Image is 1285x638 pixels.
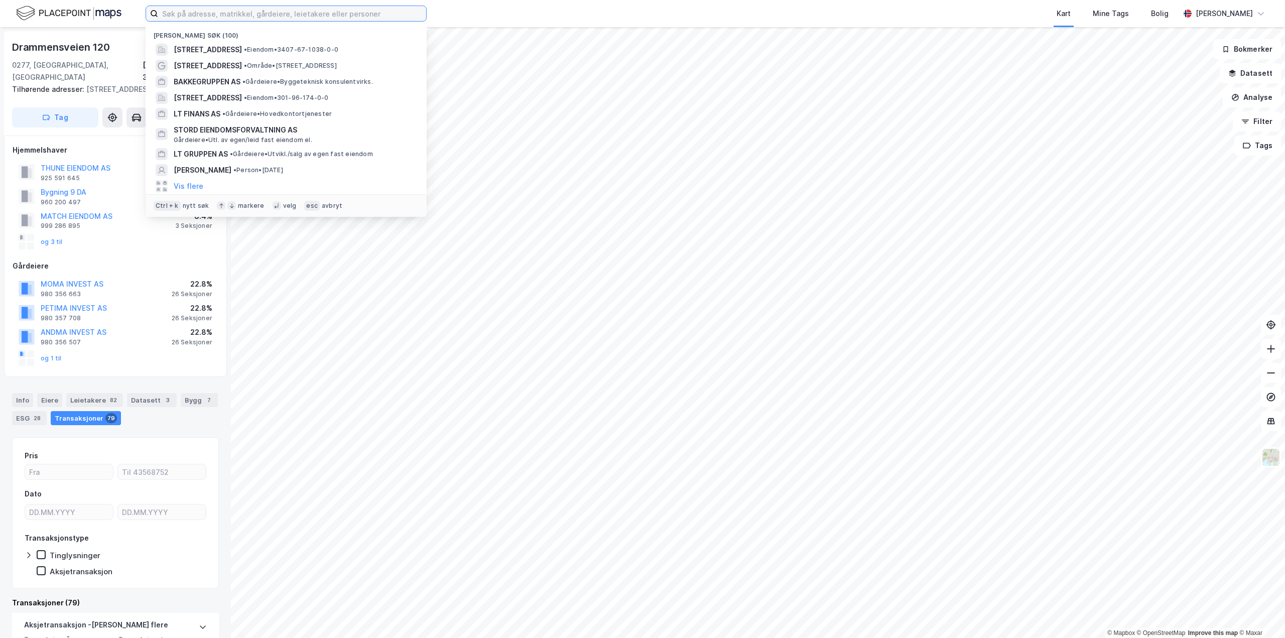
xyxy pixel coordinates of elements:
[41,222,80,230] div: 999 286 895
[146,24,427,42] div: [PERSON_NAME] søk (100)
[1151,8,1169,20] div: Bolig
[12,393,33,407] div: Info
[32,413,43,423] div: 28
[41,338,81,346] div: 980 356 507
[175,222,212,230] div: 3 Seksjoner
[1234,136,1281,156] button: Tags
[118,464,206,479] input: Til 43568752
[105,413,117,423] div: 79
[41,198,81,206] div: 960 200 497
[25,488,42,500] div: Dato
[16,5,121,22] img: logo.f888ab2527a4732fd821a326f86c7f29.svg
[283,202,297,210] div: velg
[222,110,332,118] span: Gårdeiere • Hovedkontortjenester
[13,260,218,272] div: Gårdeiere
[172,302,212,314] div: 22.8%
[174,136,312,144] span: Gårdeiere • Utl. av egen/leid fast eiendom el.
[172,314,212,322] div: 26 Seksjoner
[25,450,38,462] div: Pris
[66,393,123,407] div: Leietakere
[127,393,177,407] div: Datasett
[12,411,47,425] div: ESG
[154,201,181,211] div: Ctrl + k
[174,108,220,120] span: LT FINANS AS
[12,85,86,93] span: Tilhørende adresser:
[172,326,212,338] div: 22.8%
[204,395,214,405] div: 7
[244,94,329,102] span: Eiendom • 301-96-174-0-0
[1261,448,1280,467] img: Z
[174,92,242,104] span: [STREET_ADDRESS]
[242,78,373,86] span: Gårdeiere • Byggeteknisk konsulentvirks.
[174,180,203,192] button: Vis flere
[12,39,112,55] div: Drammensveien 120
[12,83,211,95] div: [STREET_ADDRESS]
[1235,590,1285,638] iframe: Chat Widget
[174,148,228,160] span: LT GRUPPEN AS
[230,150,373,158] span: Gårdeiere • Utvikl./salg av egen fast eiendom
[50,551,100,560] div: Tinglysninger
[24,619,168,635] div: Aksjetransaksjon - [PERSON_NAME] flere
[158,6,426,21] input: Søk på adresse, matrikkel, gårdeiere, leietakere eller personer
[1220,63,1281,83] button: Datasett
[41,290,81,298] div: 980 356 663
[12,107,98,127] button: Tag
[1213,39,1281,59] button: Bokmerker
[163,395,173,405] div: 3
[41,174,80,182] div: 925 591 645
[1137,629,1186,636] a: OpenStreetMap
[238,202,264,210] div: markere
[174,44,242,56] span: [STREET_ADDRESS]
[1233,111,1281,132] button: Filter
[172,290,212,298] div: 26 Seksjoner
[244,46,247,53] span: •
[244,62,337,70] span: Område • [STREET_ADDRESS]
[174,60,242,72] span: [STREET_ADDRESS]
[322,202,342,210] div: avbryt
[222,110,225,117] span: •
[50,567,112,576] div: Aksjetransaksjon
[244,62,247,69] span: •
[51,411,121,425] div: Transaksjoner
[25,532,89,544] div: Transaksjonstype
[118,504,206,520] input: DD.MM.YYYY
[1223,87,1281,107] button: Analyse
[13,144,218,156] div: Hjemmelshaver
[12,597,219,609] div: Transaksjoner (79)
[242,78,245,85] span: •
[244,46,338,54] span: Eiendom • 3407-67-1038-0-0
[174,76,240,88] span: BAKKEGRUPPEN AS
[230,150,233,158] span: •
[172,338,212,346] div: 26 Seksjoner
[1093,8,1129,20] div: Mine Tags
[304,201,320,211] div: esc
[174,164,231,176] span: [PERSON_NAME]
[37,393,62,407] div: Eiere
[25,464,113,479] input: Fra
[1188,629,1238,636] a: Improve this map
[108,395,119,405] div: 82
[174,124,415,136] span: STORD EIENDOMSFORVALTNING AS
[25,504,113,520] input: DD.MM.YYYY
[244,94,247,101] span: •
[233,166,236,174] span: •
[181,393,218,407] div: Bygg
[1057,8,1071,20] div: Kart
[233,166,283,174] span: Person • [DATE]
[1107,629,1135,636] a: Mapbox
[172,278,212,290] div: 22.8%
[12,59,143,83] div: 0277, [GEOGRAPHIC_DATA], [GEOGRAPHIC_DATA]
[41,314,81,322] div: 980 357 708
[143,59,219,83] div: [GEOGRAPHIC_DATA], 3/29
[183,202,209,210] div: nytt søk
[1196,8,1253,20] div: [PERSON_NAME]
